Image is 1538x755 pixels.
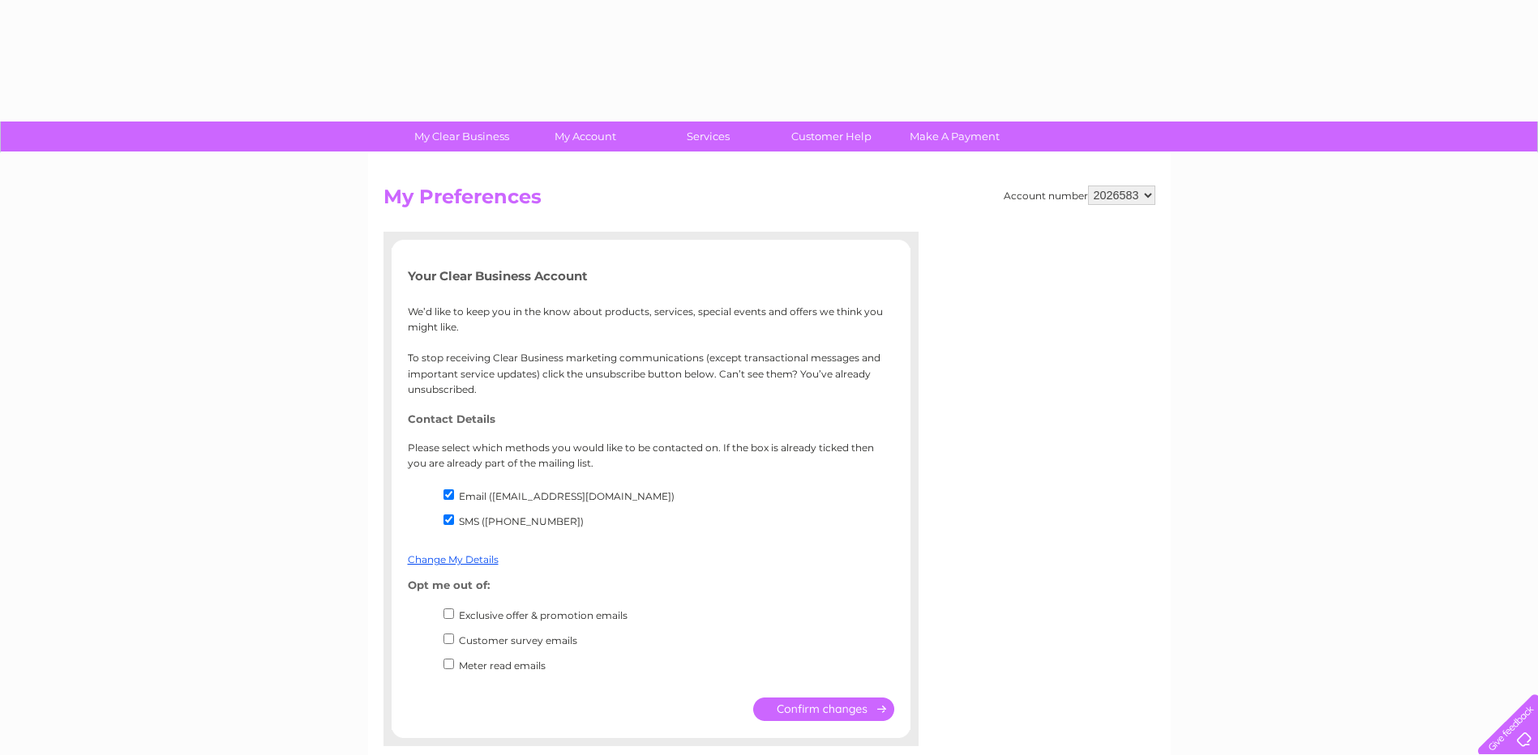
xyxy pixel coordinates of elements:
label: Meter read emails [459,659,546,672]
label: Customer survey emails [459,634,577,646]
a: My Account [518,122,652,151]
p: We’d like to keep you in the know about products, services, special events and offers we think yo... [408,304,894,397]
a: Make A Payment [888,122,1022,151]
h4: Contact Details [408,413,894,425]
h2: My Preferences [383,186,1155,216]
h4: Opt me out of: [408,579,894,591]
label: Email ([EMAIL_ADDRESS][DOMAIN_NAME]) [459,490,675,502]
label: SMS ([PHONE_NUMBER]) [459,515,584,527]
h5: Your Clear Business Account [408,269,894,283]
a: Customer Help [765,122,898,151]
a: My Clear Business [395,122,529,151]
a: Change My Details [408,553,499,565]
a: Services [641,122,775,151]
input: Submit [753,697,894,721]
label: Exclusive offer & promotion emails [459,609,628,621]
div: Account number [1004,186,1155,205]
p: Please select which methods you would like to be contacted on. If the box is already ticked then ... [408,440,894,471]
